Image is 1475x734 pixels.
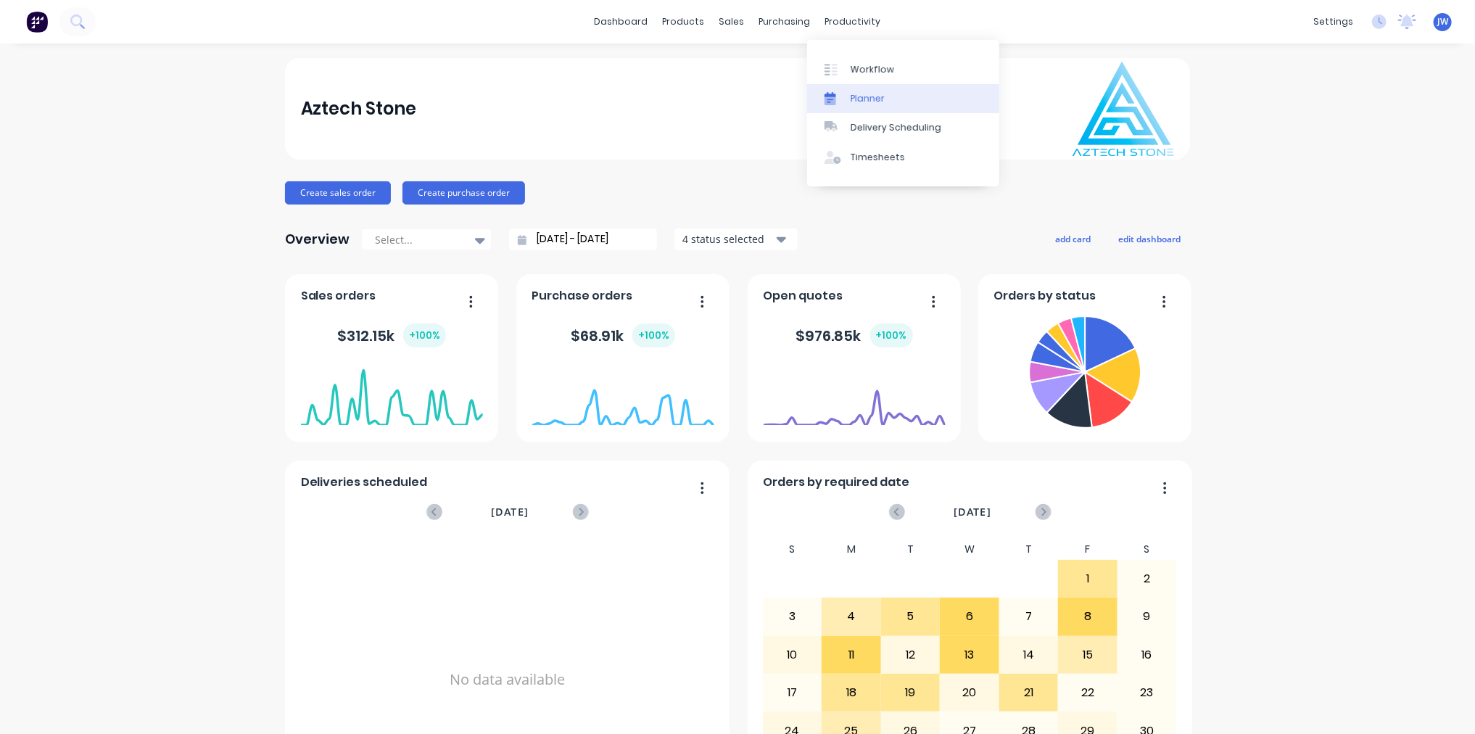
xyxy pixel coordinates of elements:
div: $ 312.15k [337,323,446,347]
div: Workflow [851,63,894,76]
div: T [881,539,941,560]
div: 8 [1059,598,1117,635]
div: 19 [882,675,940,711]
a: dashboard [587,11,656,33]
div: 15 [1059,637,1117,673]
div: 23 [1118,675,1176,711]
div: 6 [941,598,999,635]
button: 4 status selected [674,228,798,250]
div: 21 [1000,675,1058,711]
div: 3 [764,598,822,635]
div: 17 [764,675,822,711]
div: $ 68.91k [571,323,675,347]
img: Aztech Stone [1073,62,1174,156]
div: sales [712,11,752,33]
div: 22 [1059,675,1117,711]
div: $ 976.85k [796,323,913,347]
div: products [656,11,712,33]
div: Overview [285,225,350,254]
div: 16 [1118,637,1176,673]
div: Planner [851,92,885,105]
div: productivity [818,11,888,33]
span: [DATE] [954,504,991,520]
div: 10 [764,637,822,673]
div: 4 status selected [682,231,774,247]
div: S [763,539,822,560]
div: settings [1306,11,1360,33]
a: Timesheets [807,143,999,172]
span: Sales orders [301,287,376,305]
span: Deliveries scheduled [301,474,428,491]
a: Workflow [807,54,999,83]
div: 2 [1118,561,1176,597]
button: Create purchase order [402,181,525,205]
div: 11 [822,637,880,673]
div: M [822,539,881,560]
div: + 100 % [870,323,913,347]
div: 9 [1118,598,1176,635]
button: Create sales order [285,181,391,205]
div: 7 [1000,598,1058,635]
div: + 100 % [403,323,446,347]
div: 12 [882,637,940,673]
button: add card [1046,229,1100,248]
div: T [999,539,1059,560]
span: Open quotes [764,287,843,305]
div: purchasing [752,11,818,33]
div: 14 [1000,637,1058,673]
img: Factory [26,11,48,33]
div: Timesheets [851,151,905,164]
span: Orders by status [994,287,1096,305]
div: W [940,539,999,560]
button: edit dashboard [1109,229,1190,248]
div: 5 [882,598,940,635]
div: S [1117,539,1177,560]
span: JW [1437,15,1448,28]
span: Purchase orders [532,287,633,305]
span: [DATE] [491,504,529,520]
div: 20 [941,675,999,711]
div: 4 [822,598,880,635]
div: 18 [822,675,880,711]
div: Delivery Scheduling [851,121,941,134]
div: 1 [1059,561,1117,597]
div: 13 [941,637,999,673]
a: Planner [807,84,999,113]
div: Aztech Stone [301,94,417,123]
div: F [1058,539,1117,560]
a: Delivery Scheduling [807,113,999,142]
div: + 100 % [632,323,675,347]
